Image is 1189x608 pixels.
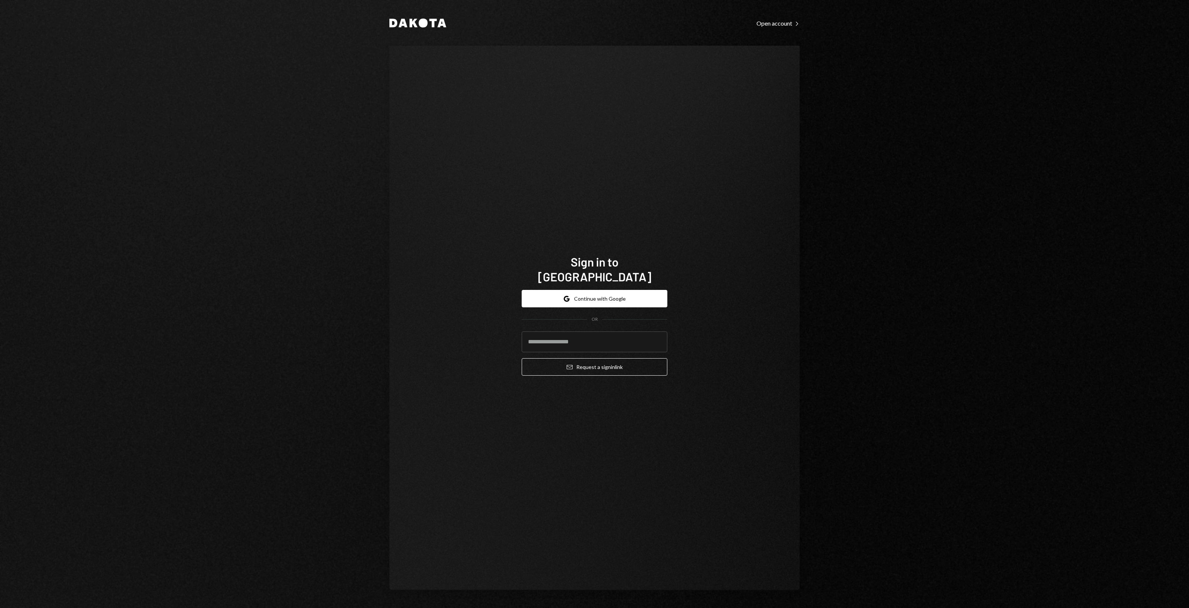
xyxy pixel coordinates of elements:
button: Request a signinlink [522,358,667,376]
a: Open account [757,19,800,27]
button: Continue with Google [522,290,667,307]
div: OR [592,316,598,323]
div: Open account [757,20,800,27]
h1: Sign in to [GEOGRAPHIC_DATA] [522,254,667,284]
